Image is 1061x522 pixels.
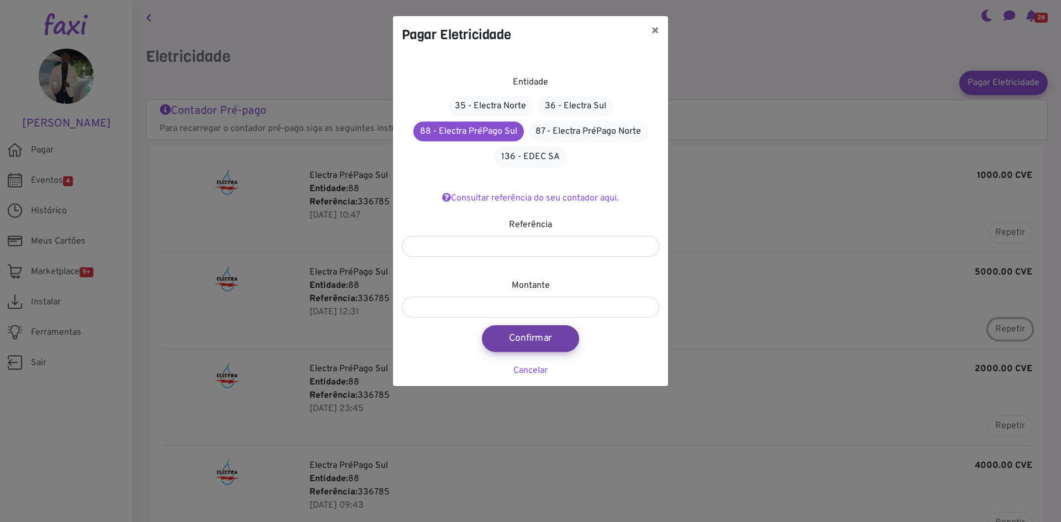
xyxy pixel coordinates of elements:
[512,279,550,292] label: Montante
[513,76,548,89] label: Entidade
[513,365,548,376] a: Cancelar
[528,121,648,142] a: 87 - Electra PréPago Norte
[442,193,619,204] a: Consultar referência do seu contador aqui.
[494,146,567,167] a: 136 - EDEC SA
[413,122,524,141] a: 88 - Electra PréPago Sul
[538,96,613,117] a: 36 - Electra Sul
[448,96,533,117] a: 35 - Electra Norte
[642,16,668,47] button: ×
[482,325,579,352] button: Confirmar
[509,218,552,231] label: Referência
[402,25,511,45] h4: Pagar Eletricidade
